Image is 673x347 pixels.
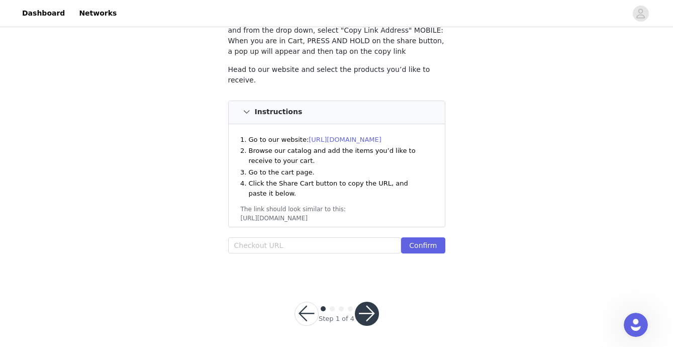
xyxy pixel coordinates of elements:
p: HOW TO COPY & PASTE YOUR SHOPPING CART: DESKTOP: When you are in Cart, please RIGHT CLICK on Shar... [228,4,445,57]
button: Confirm [401,237,445,253]
li: Click the Share Cart button to copy the URL, and paste it below. [249,179,428,198]
a: [URL][DOMAIN_NAME] [309,136,381,143]
iframe: Intercom live chat [624,313,648,337]
div: The link should look similar to this: [241,205,433,214]
div: avatar [636,6,645,22]
p: Head to our website and select the products you’d like to receive. [228,64,445,85]
li: Browse our catalog and add the items you’d like to receive to your cart. [249,146,428,165]
div: Step 1 of 4 [319,314,354,324]
h4: Instructions [255,108,303,116]
input: Checkout URL [228,237,402,253]
li: Go to the cart page. [249,167,428,178]
a: Networks [73,2,123,25]
a: Dashboard [16,2,71,25]
li: Go to our website: [249,135,428,145]
div: [URL][DOMAIN_NAME] [241,214,433,223]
